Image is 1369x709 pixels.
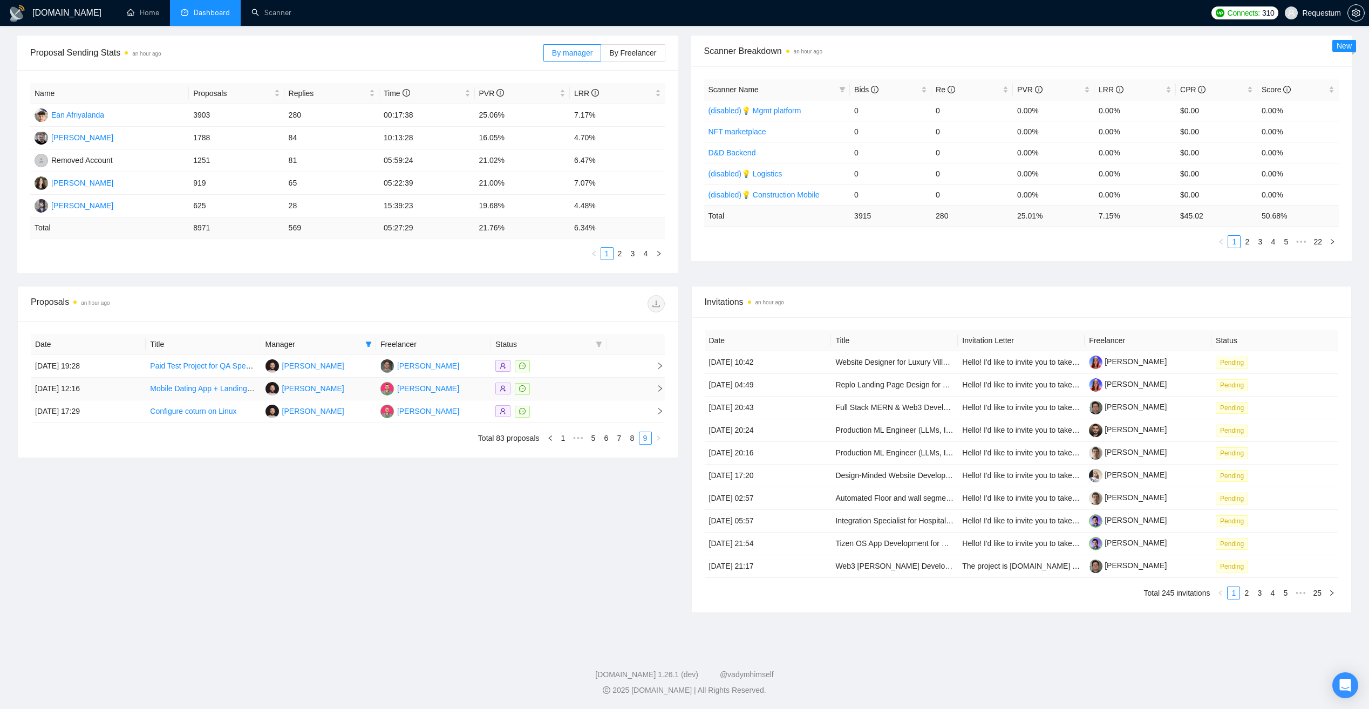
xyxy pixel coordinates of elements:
[51,109,104,121] div: Ean Afriyalanda
[1216,403,1252,412] a: Pending
[495,338,591,350] span: Status
[150,384,267,393] a: Mobile Dating App + Landing Page
[1217,590,1224,596] span: left
[35,176,48,190] img: SO
[705,330,832,351] th: Date
[591,89,599,97] span: info-circle
[1292,587,1309,599] span: •••
[1257,184,1339,205] td: 0.00%
[365,341,372,347] span: filter
[837,81,848,98] span: filter
[1089,560,1102,573] img: c14DhYixHXKOjO1Rn8ocQbD3KHUcnE4vZS4feWtSSrA9NC5rkM_scuoP2bXUv12qzp
[1116,86,1123,93] span: info-circle
[1228,236,1240,248] a: 1
[835,494,1039,502] a: Automated Floor and wall segmentation with image detection
[652,247,665,260] button: right
[380,384,459,392] a: DB[PERSON_NAME]
[1216,493,1248,505] span: Pending
[931,163,1013,184] td: 0
[1216,561,1248,572] span: Pending
[591,250,597,257] span: left
[850,100,931,121] td: 0
[1254,236,1266,248] a: 3
[1279,235,1292,248] li: 5
[380,359,394,373] img: DK
[1216,515,1248,527] span: Pending
[379,149,474,172] td: 05:59:24
[376,334,491,355] th: Freelancer
[1089,469,1102,482] img: c1mZwmIHZG2KEmQqZQ_J48Yl5X5ZOMWHBVb3CNtI1NpqgoZ09pOab8XDaQeGcrBnRG
[265,359,279,373] img: AB
[871,86,878,93] span: info-circle
[519,363,526,369] span: message
[1215,235,1228,248] li: Previous Page
[1228,7,1260,19] span: Connects:
[81,300,110,306] time: an hour ago
[1279,587,1292,599] li: 5
[397,360,459,372] div: [PERSON_NAME]
[1227,587,1240,599] li: 1
[1216,9,1224,17] img: upwork-logo.png
[1089,424,1102,437] img: c1uK-zLRnIK1OzJRipxzIRiNB5Tfw2rJk1jOW8n6Q3bKc9WoCYUMTnlPSaS8DkwKUH
[35,199,48,213] img: VV
[626,432,638,444] a: 8
[284,83,379,104] th: Replies
[1309,587,1325,599] li: 25
[931,184,1013,205] td: 0
[1292,587,1309,599] li: Next 5 Pages
[1089,516,1167,524] a: [PERSON_NAME]
[35,201,113,209] a: VV[PERSON_NAME]
[1216,357,1248,369] span: Pending
[475,172,570,195] td: 21.00%
[1332,672,1358,698] div: Open Intercom Messenger
[189,172,284,195] td: 919
[850,184,931,205] td: 0
[831,351,958,374] td: Website Designer for Luxury Villas in Thailand
[1216,538,1248,550] span: Pending
[284,104,379,127] td: 280
[1094,184,1176,205] td: 0.00%
[1292,235,1310,248] li: Next 5 Pages
[1329,590,1335,596] span: right
[282,383,344,394] div: [PERSON_NAME]
[1257,163,1339,184] td: 0.00%
[1266,587,1279,599] li: 4
[1099,85,1123,94] span: LRR
[652,247,665,260] li: Next Page
[265,338,361,350] span: Manager
[588,247,601,260] li: Previous Page
[1216,358,1252,366] a: Pending
[1089,356,1102,369] img: c1o0rOVReXCKi1bnQSsgHbaWbvfM_HSxWVsvTMtH2C50utd8VeU_52zlHuo4ie9fkT
[626,432,639,445] li: 8
[1280,236,1292,248] a: 5
[35,110,104,119] a: EAEan Afriyalanda
[931,100,1013,121] td: 0
[614,248,626,260] a: 2
[51,177,113,189] div: [PERSON_NAME]
[850,121,931,142] td: 0
[1216,380,1252,389] a: Pending
[189,127,284,149] td: 1788
[1089,538,1167,547] a: [PERSON_NAME]
[570,149,665,172] td: 6.47%
[127,8,159,17] a: homeHome
[704,205,850,226] td: Total
[1216,470,1248,482] span: Pending
[1216,516,1252,525] a: Pending
[384,89,410,98] span: Time
[475,195,570,217] td: 19.68%
[1215,235,1228,248] button: left
[596,341,602,347] span: filter
[854,85,878,94] span: Bids
[835,448,1039,457] a: Production ML Engineer (LLMs, Image Gen, Personalization)
[479,89,505,98] span: PVR
[1216,448,1252,457] a: Pending
[720,670,774,679] a: @vadymhimself
[1329,238,1336,245] span: right
[1266,235,1279,248] li: 4
[519,385,526,392] span: message
[289,87,367,99] span: Replies
[931,121,1013,142] td: 0
[709,106,801,115] a: (disabled)💡 Mgmt platform
[1094,163,1176,184] td: 0.00%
